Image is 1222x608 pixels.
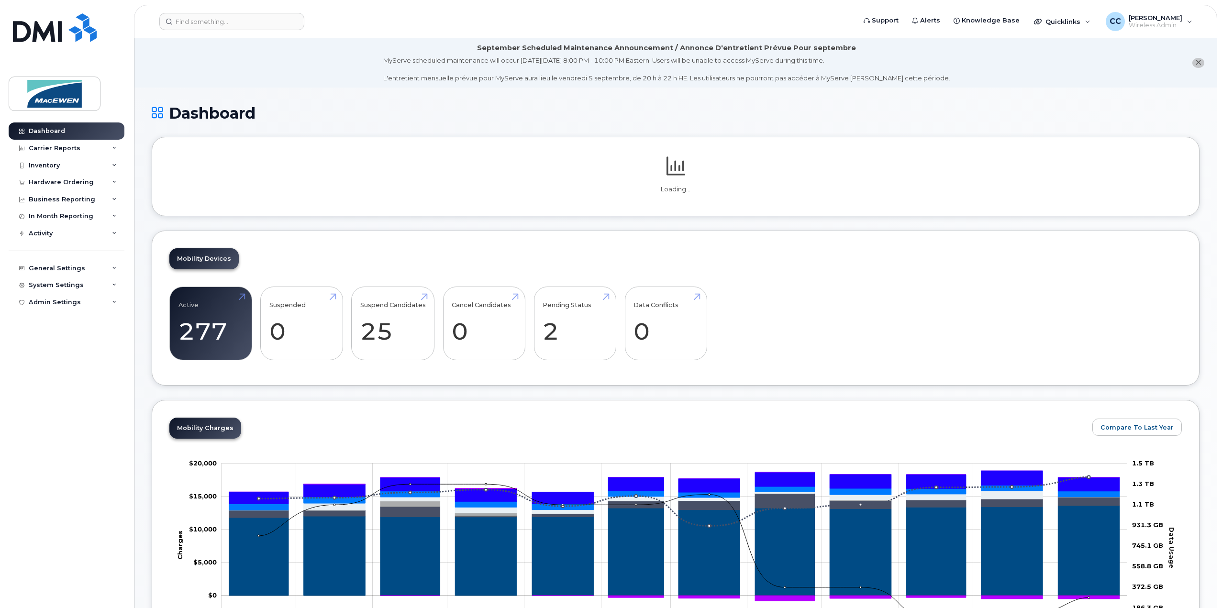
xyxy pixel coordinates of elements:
g: $0 [189,459,217,466]
g: Roaming [229,493,1120,518]
tspan: 745.1 GB [1132,542,1163,549]
a: Pending Status 2 [543,292,607,355]
tspan: 1.1 TB [1132,500,1154,508]
a: Cancel Candidates 0 [452,292,516,355]
g: Rate Plan [229,506,1120,596]
tspan: 1.3 TB [1132,479,1154,487]
a: Mobility Charges [169,418,241,439]
tspan: 931.3 GB [1132,521,1163,529]
g: $0 [193,558,217,565]
h1: Dashboard [152,105,1200,122]
div: September Scheduled Maintenance Announcement / Annonce D'entretient Prévue Pour septembre [477,43,856,53]
tspan: $15,000 [189,492,217,499]
g: HST [229,471,1120,504]
a: Suspend Candidates 25 [360,292,426,355]
div: MyServe scheduled maintenance will occur [DATE][DATE] 8:00 PM - 10:00 PM Eastern. Users will be u... [383,56,950,83]
g: Features [229,485,1120,510]
tspan: Charges [176,531,184,560]
p: Loading... [169,185,1182,194]
g: $0 [189,492,217,499]
tspan: Data Usage [1168,527,1176,568]
tspan: 372.5 GB [1132,583,1163,590]
span: Compare To Last Year [1100,423,1174,432]
tspan: 558.8 GB [1132,562,1163,570]
a: Data Conflicts 0 [633,292,698,355]
tspan: $20,000 [189,459,217,466]
a: Suspended 0 [269,292,334,355]
tspan: $0 [208,591,217,598]
tspan: $5,000 [193,558,217,565]
tspan: $10,000 [189,525,217,532]
button: Compare To Last Year [1092,419,1182,436]
tspan: 1.5 TB [1132,459,1154,466]
g: $0 [189,525,217,532]
a: Mobility Devices [169,248,239,269]
a: Active 277 [178,292,243,355]
g: QST [229,471,1120,492]
button: close notification [1192,58,1204,68]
